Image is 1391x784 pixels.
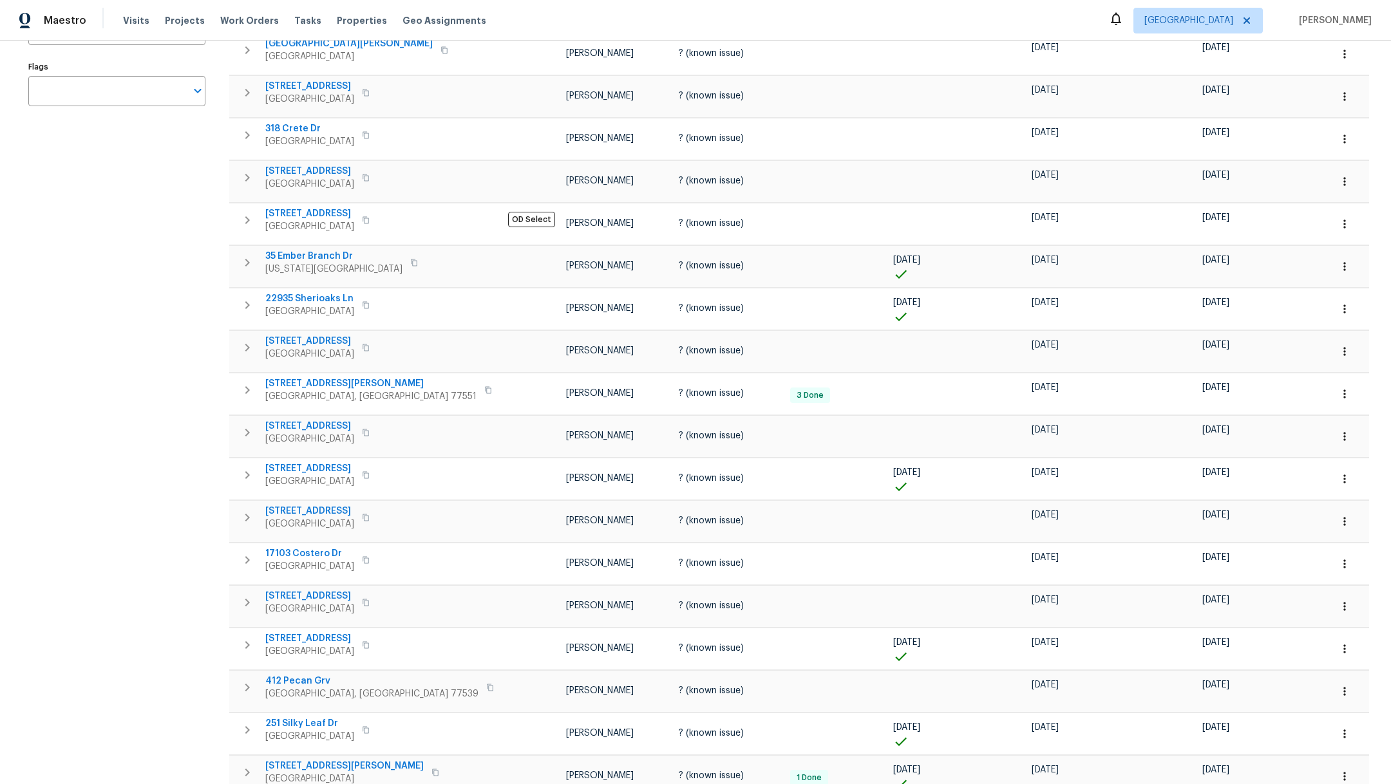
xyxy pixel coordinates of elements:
span: [DATE] [1032,213,1059,222]
span: [GEOGRAPHIC_DATA] [265,645,354,658]
span: [STREET_ADDRESS] [265,590,354,602]
span: [DATE] [893,723,920,732]
span: [GEOGRAPHIC_DATA] [265,518,354,530]
span: ? (known issue) [679,601,744,610]
span: 3 Done [791,390,829,401]
span: [PERSON_NAME] [566,176,634,185]
span: [DATE] [893,256,920,265]
span: [DATE] [1202,595,1229,604]
span: [DATE] [1202,43,1229,52]
span: [STREET_ADDRESS] [265,335,354,348]
span: 17103 Costero Dr [265,547,354,560]
span: 1 Done [791,772,827,783]
span: [GEOGRAPHIC_DATA] [265,602,354,615]
span: [DATE] [1032,680,1059,689]
span: [PERSON_NAME] [566,91,634,100]
span: [DATE] [1032,553,1059,562]
span: [PERSON_NAME] [566,389,634,398]
span: [DATE] [1032,765,1059,774]
span: Work Orders [220,14,279,27]
span: [PERSON_NAME] [566,219,634,228]
span: Visits [123,14,149,27]
span: [GEOGRAPHIC_DATA], [GEOGRAPHIC_DATA] 77539 [265,687,478,700]
span: [DATE] [893,765,920,774]
span: [PERSON_NAME] [566,49,634,58]
span: [GEOGRAPHIC_DATA] [265,730,354,743]
span: [DATE] [1032,171,1059,180]
span: [DATE] [1202,680,1229,689]
span: [STREET_ADDRESS][PERSON_NAME] [265,760,424,772]
span: ? (known issue) [679,134,744,143]
span: [STREET_ADDRESS] [265,505,354,518]
span: [DATE] [893,298,920,307]
span: Projects [165,14,205,27]
span: ? (known issue) [679,644,744,653]
span: [GEOGRAPHIC_DATA] [265,50,433,63]
span: [GEOGRAPHIC_DATA] [265,305,354,318]
span: [DATE] [1202,128,1229,137]
span: [GEOGRAPHIC_DATA] [265,93,354,106]
span: [DATE] [1032,298,1059,307]
span: [DATE] [1202,765,1229,774]
span: [DATE] [1032,43,1059,52]
span: [PERSON_NAME] [566,516,634,525]
span: [STREET_ADDRESS] [265,632,354,645]
span: [US_STATE][GEOGRAPHIC_DATA] [265,263,402,275]
button: Open [189,82,207,100]
span: [GEOGRAPHIC_DATA] [265,220,354,233]
label: Flags [28,63,205,71]
span: [PERSON_NAME] [566,304,634,313]
span: ? (known issue) [679,304,744,313]
span: [DATE] [1032,425,1059,434]
span: ? (known issue) [679,389,744,398]
span: [PERSON_NAME] [566,261,634,270]
span: ? (known issue) [679,49,744,58]
span: ? (known issue) [679,516,744,525]
span: [PERSON_NAME] [566,601,634,610]
span: [DATE] [1202,383,1229,392]
span: [DATE] [1032,510,1059,519]
span: [STREET_ADDRESS] [265,207,354,220]
span: [DATE] [1032,128,1059,137]
span: [DATE] [1202,638,1229,647]
span: [STREET_ADDRESS] [265,80,354,93]
span: [DATE] [1032,383,1059,392]
span: Maestro [44,14,86,27]
span: [PERSON_NAME] [566,134,634,143]
span: [PERSON_NAME] [566,686,634,695]
span: [PERSON_NAME] [566,346,634,355]
span: [STREET_ADDRESS] [265,420,354,433]
span: Geo Assignments [402,14,486,27]
span: ? (known issue) [679,431,744,440]
span: [PERSON_NAME] [566,771,634,780]
span: [DATE] [1032,595,1059,604]
span: [STREET_ADDRESS][PERSON_NAME] [265,377,477,390]
span: [DATE] [1202,510,1229,519]
span: [DATE] [1032,638,1059,647]
span: Properties [337,14,387,27]
span: [GEOGRAPHIC_DATA] [1144,14,1233,27]
span: OD Select [508,212,555,227]
span: Tasks [294,16,321,25]
span: ? (known issue) [679,176,744,185]
span: [GEOGRAPHIC_DATA] [265,348,354,360]
span: [PERSON_NAME] [566,559,634,568]
span: ? (known issue) [679,771,744,780]
span: [DATE] [1032,341,1059,350]
span: [GEOGRAPHIC_DATA] [265,475,354,488]
span: ? (known issue) [679,686,744,695]
span: 22935 Sherioaks Ln [265,292,354,305]
span: ? (known issue) [679,559,744,568]
span: [DATE] [1032,86,1059,95]
span: ? (known issue) [679,219,744,228]
span: [DATE] [1202,213,1229,222]
span: [DATE] [1202,256,1229,265]
span: ? (known issue) [679,346,744,355]
span: ? (known issue) [679,91,744,100]
span: [DATE] [1202,425,1229,434]
span: [DATE] [1032,256,1059,265]
span: [GEOGRAPHIC_DATA][PERSON_NAME] [265,37,433,50]
span: 318 Crete Dr [265,122,354,135]
span: [GEOGRAPHIC_DATA] [265,560,354,573]
span: [DATE] [1202,171,1229,180]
